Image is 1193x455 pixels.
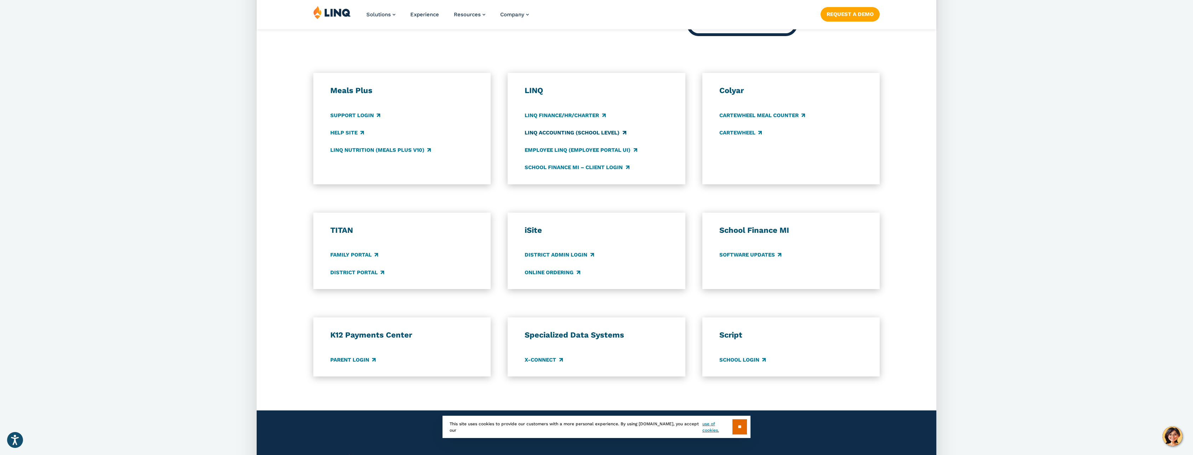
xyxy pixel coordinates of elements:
img: LINQ | K‑12 Software [313,6,351,19]
span: Solutions [366,11,391,18]
a: Request a Demo [821,7,880,21]
a: Parent Login [330,356,376,364]
a: LINQ Accounting (school level) [525,129,626,137]
a: Employee LINQ (Employee Portal UI) [525,146,637,154]
a: Resources [454,11,485,18]
a: Support Login [330,111,380,119]
a: School Finance MI – Client Login [525,163,629,171]
button: Hello, have a question? Let’s chat. [1163,426,1182,446]
h3: LINQ [525,86,668,96]
a: CARTEWHEEL [719,129,762,137]
h3: Colyar [719,86,863,96]
nav: Primary Navigation [366,6,529,29]
h3: K12 Payments Center [330,330,474,340]
nav: Button Navigation [821,6,880,21]
span: Resources [454,11,481,18]
a: Company [500,11,529,18]
a: District Portal [330,269,384,276]
a: X-Connect [525,356,563,364]
a: Software Updates [719,251,781,259]
a: LINQ Nutrition (Meals Plus v10) [330,146,431,154]
h3: School Finance MI [719,225,863,235]
a: LINQ Finance/HR/Charter [525,111,605,119]
a: District Admin Login [525,251,594,259]
a: Online Ordering [525,269,580,276]
h3: Specialized Data Systems [525,330,668,340]
a: CARTEWHEEL Meal Counter [719,111,805,119]
a: Solutions [366,11,395,18]
div: This site uses cookies to provide our customers with a more personal experience. By using [DOMAIN... [443,416,750,438]
a: Family Portal [330,251,378,259]
a: use of cookies. [702,421,732,433]
a: School Login [719,356,766,364]
h3: Script [719,330,863,340]
h3: iSite [525,225,668,235]
a: Help Site [330,129,364,137]
span: Company [500,11,524,18]
h3: Meals Plus [330,86,474,96]
h3: TITAN [330,225,474,235]
a: Experience [410,11,439,18]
